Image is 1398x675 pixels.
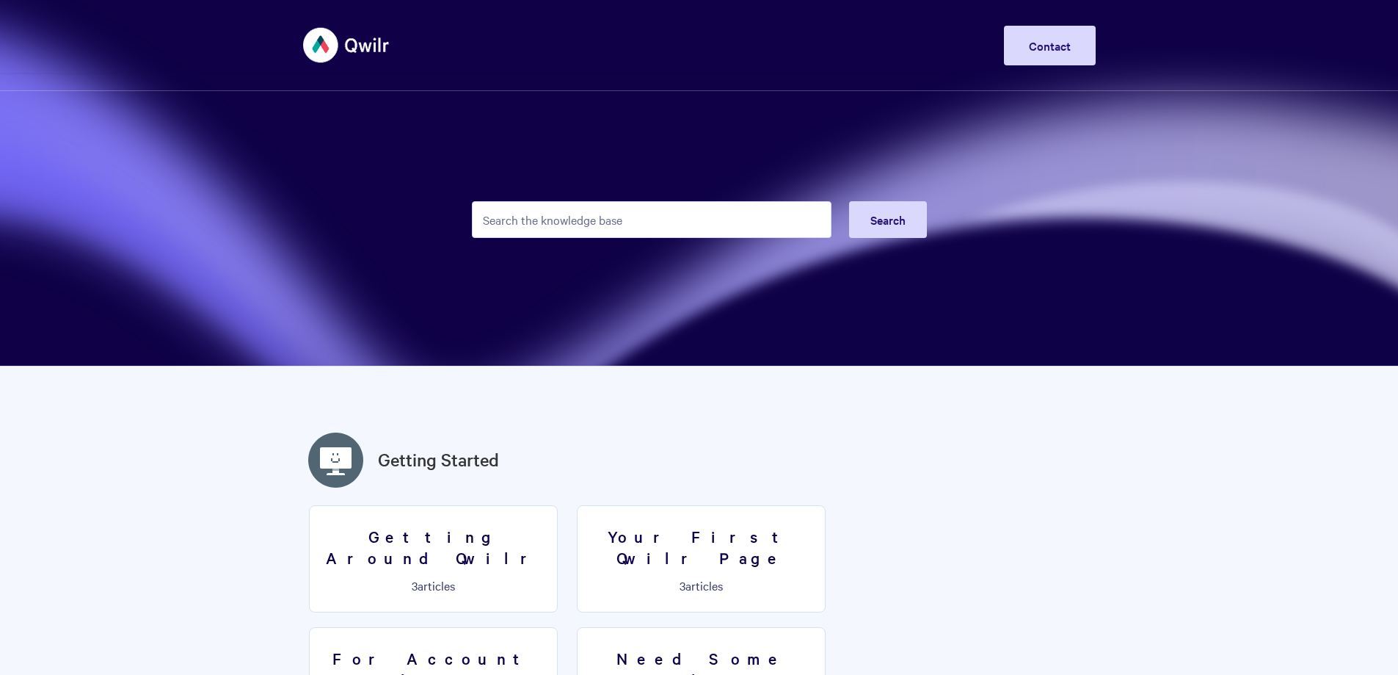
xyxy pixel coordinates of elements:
h3: Getting Around Qwilr [318,526,548,568]
button: Search [849,201,927,238]
p: articles [318,579,548,592]
p: articles [586,579,816,592]
a: Getting Around Qwilr 3articles [309,505,558,613]
h3: Your First Qwilr Page [586,526,816,568]
a: Your First Qwilr Page 3articles [577,505,826,613]
span: Search [870,212,906,228]
input: Search the knowledge base [472,201,831,238]
a: Contact [1004,26,1096,65]
a: Getting Started [378,447,499,473]
span: 3 [680,577,685,593]
img: Qwilr Help Center [303,18,390,73]
span: 3 [412,577,418,593]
